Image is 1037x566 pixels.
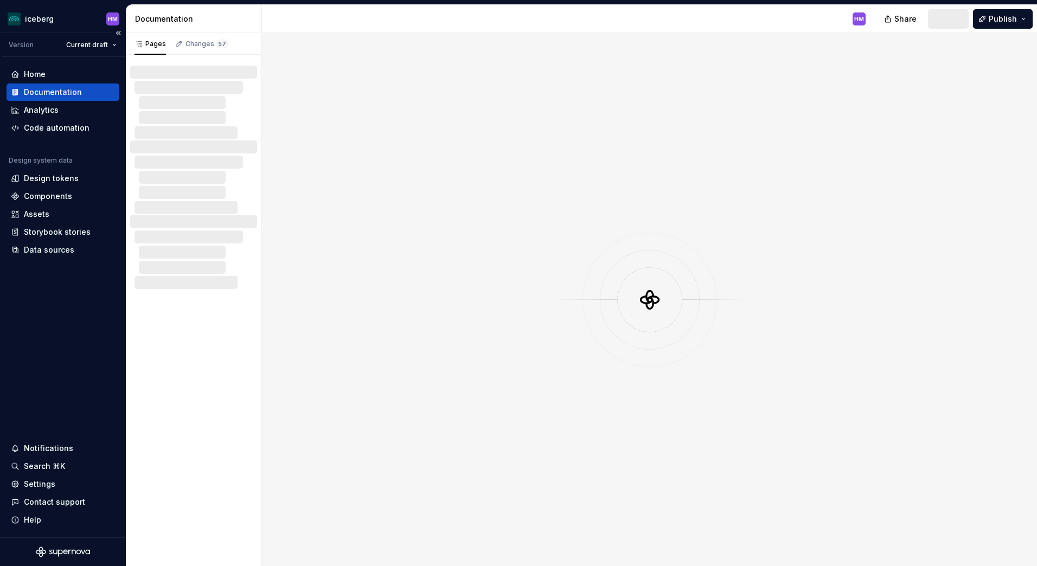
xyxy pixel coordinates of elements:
div: Settings [24,479,55,490]
button: Share [879,9,924,29]
button: Help [7,511,119,529]
button: icebergHM [2,7,124,30]
a: Home [7,66,119,83]
div: Design system data [9,156,73,165]
a: Code automation [7,119,119,137]
div: Assets [24,209,49,220]
div: Design tokens [24,173,79,184]
span: Current draft [66,41,108,49]
div: Components [24,191,72,202]
a: Storybook stories [7,223,119,241]
img: 418c6d47-6da6-4103-8b13-b5999f8989a1.png [8,12,21,25]
a: Assets [7,205,119,223]
a: Design tokens [7,170,119,187]
div: Pages [135,40,166,48]
button: Collapse sidebar [111,25,126,41]
button: Contact support [7,493,119,511]
button: Current draft [61,37,121,53]
a: Data sources [7,241,119,259]
div: HM [108,15,118,23]
a: Components [7,188,119,205]
span: Publish [989,14,1017,24]
button: Search ⌘K [7,458,119,475]
button: Notifications [7,440,119,457]
div: HM [854,15,864,23]
a: Settings [7,475,119,493]
div: Code automation [24,123,89,133]
div: Analytics [24,105,59,115]
span: Share [894,14,917,24]
div: Version [9,41,34,49]
div: Changes [185,40,228,48]
div: Documentation [24,87,82,98]
a: Documentation [7,83,119,101]
div: Notifications [24,443,73,454]
button: Publish [973,9,1033,29]
div: Help [24,514,41,525]
div: Home [24,69,46,80]
div: Storybook stories [24,227,91,237]
svg: Supernova Logo [36,546,90,557]
div: Data sources [24,245,74,255]
div: Contact support [24,497,85,507]
div: Documentation [135,14,257,24]
a: Analytics [7,101,119,119]
div: iceberg [25,14,54,24]
span: 57 [216,40,228,48]
div: Search ⌘K [24,461,65,472]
